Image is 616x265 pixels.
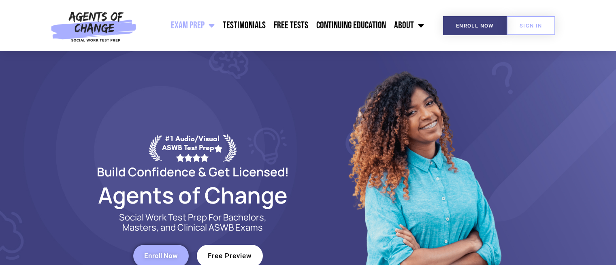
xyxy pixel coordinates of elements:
[390,15,428,36] a: About
[141,15,428,36] nav: Menu
[520,23,542,28] span: SIGN IN
[443,16,507,35] a: Enroll Now
[270,15,312,36] a: Free Tests
[312,15,390,36] a: Continuing Education
[219,15,270,36] a: Testimonials
[507,16,555,35] a: SIGN IN
[162,134,223,161] div: #1 Audio/Visual ASWB Test Prep
[144,252,178,259] span: Enroll Now
[456,23,494,28] span: Enroll Now
[77,186,308,204] h2: Agents of Change
[167,15,219,36] a: Exam Prep
[110,212,276,233] p: Social Work Test Prep For Bachelors, Masters, and Clinical ASWB Exams
[77,166,308,178] h2: Build Confidence & Get Licensed!
[208,252,252,259] span: Free Preview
